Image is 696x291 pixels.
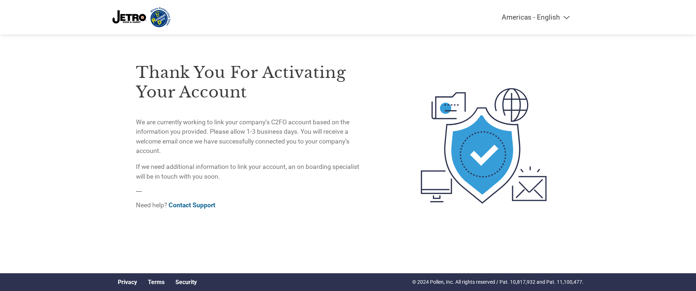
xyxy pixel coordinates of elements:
p: © 2024 Pollen, Inc. All rights reserved / Pat. 10,817,932 and Pat. 11,100,477. [412,278,584,286]
a: Terms [148,279,165,286]
a: Contact Support [169,201,215,209]
h3: Thank you for activating your account [136,63,365,102]
p: Need help? [136,200,365,210]
img: activated [407,47,560,245]
a: Security [175,279,197,286]
img: Jetro/Restaurant Depot [112,7,170,27]
a: Privacy [118,279,137,286]
p: If we need additional information to link your account, an on boarding specialist will be in touc... [136,162,365,181]
div: — [136,47,365,216]
p: We are currently working to link your company’s C2FO account based on the information you provide... [136,117,365,156]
